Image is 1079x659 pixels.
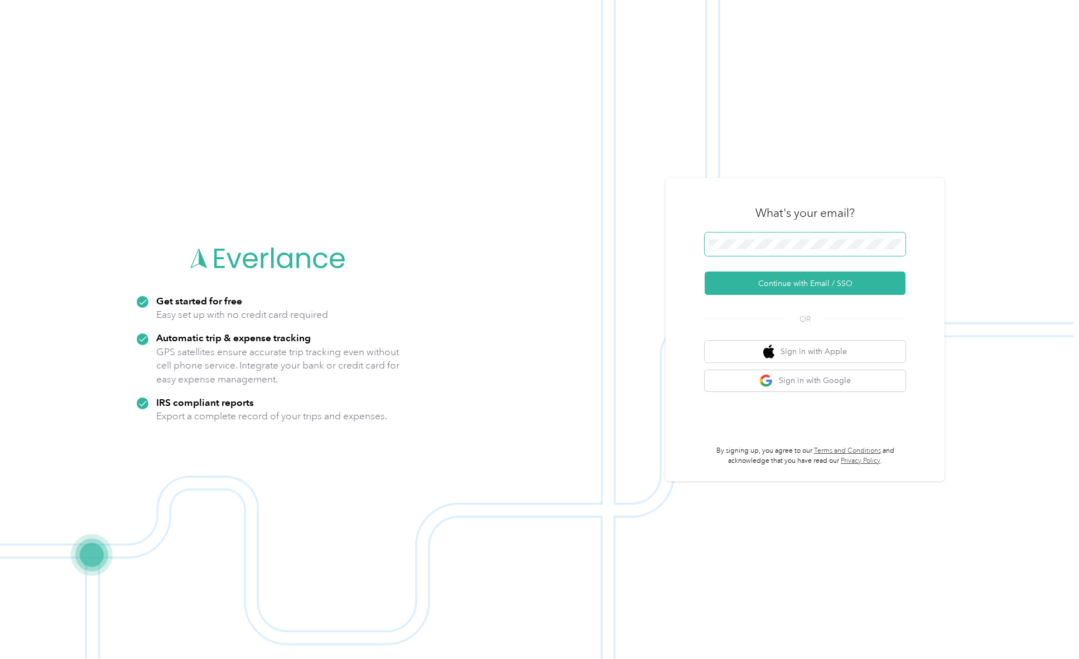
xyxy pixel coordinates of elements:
[841,457,880,465] a: Privacy Policy
[156,345,400,386] p: GPS satellites ensure accurate trip tracking even without cell phone service. Integrate your bank...
[705,341,905,362] button: apple logoSign in with Apple
[156,409,387,423] p: Export a complete record of your trips and expenses.
[705,446,905,466] p: By signing up, you agree to our and acknowledge that you have read our .
[755,205,855,221] h3: What's your email?
[156,295,242,307] strong: Get started for free
[814,447,881,455] a: Terms and Conditions
[763,345,774,358] img: apple logo
[759,374,773,388] img: google logo
[156,396,254,408] strong: IRS compliant reports
[705,370,905,392] button: google logoSign in with Google
[156,332,311,343] strong: Automatic trip & expense tracking
[156,308,328,322] p: Easy set up with no credit card required
[1017,597,1079,659] iframe: Everlance-gr Chat Button Frame
[705,272,905,295] button: Continue with Email / SSO
[786,313,825,325] span: OR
